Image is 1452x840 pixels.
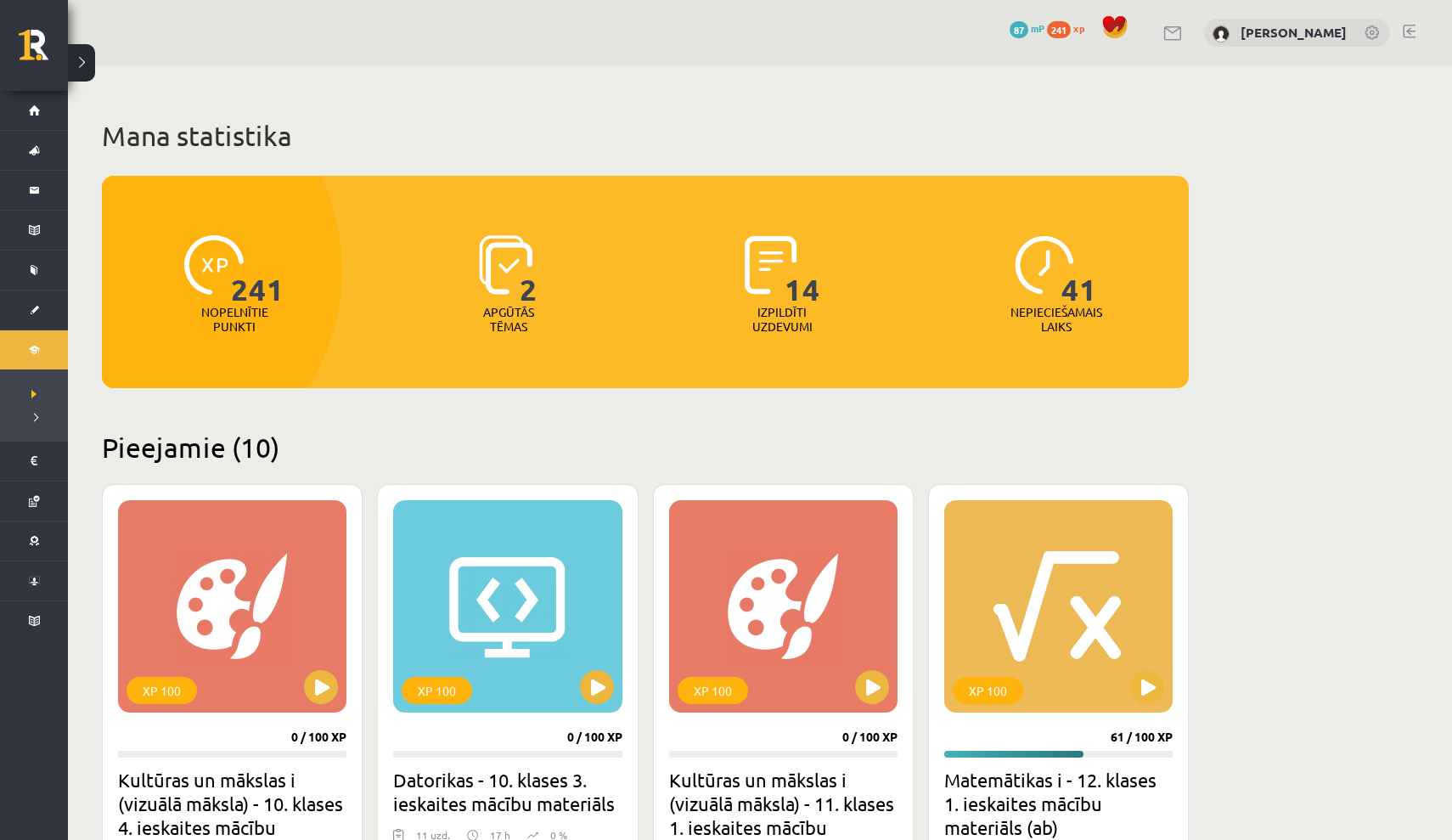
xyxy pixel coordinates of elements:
div: XP 100 [127,677,197,704]
span: 241 [1047,21,1071,38]
p: Apgūtās tēmas [476,305,542,334]
a: 241 xp [1047,21,1093,35]
span: xp [1073,21,1084,35]
span: 14 [785,235,820,305]
h2: Matemātikas i - 12. klases 1. ieskaites mācību materiāls (ab) [944,768,1173,839]
p: Izpildīti uzdevumi [749,305,815,334]
div: XP 100 [953,677,1023,704]
img: icon-completed-tasks-ad58ae20a441b2904462921112bc710f1caf180af7a3daa7317a5a94f2d26646.svg [745,235,797,295]
h1: Mana statistika [102,119,1189,153]
p: Nepieciešamais laiks [1010,305,1102,334]
img: icon-xp-0682a9bc20223a9ccc6f5883a126b849a74cddfe5390d2b41b4391c66f2066e7.svg [184,235,244,295]
img: icon-clock-7be60019b62300814b6bd22b8e044499b485619524d84068768e800edab66f18.svg [1015,235,1074,295]
p: Nopelnītie punkti [201,305,268,334]
h2: Datorikas - 10. klases 3. ieskaites mācību materiāls [393,768,622,815]
img: icon-learned-topics-4a711ccc23c960034f471b6e78daf4a3bad4a20eaf4de84257b87e66633f6470.svg [479,235,532,295]
span: 2 [520,235,537,305]
span: mP [1031,21,1044,35]
a: [PERSON_NAME] [1241,24,1347,41]
span: 41 [1061,235,1097,305]
a: Rīgas 1. Tālmācības vidusskola [19,30,68,72]
span: 87 [1010,21,1028,38]
img: Patriks Pīrs [1213,25,1230,42]
a: 87 mP [1010,21,1044,35]
div: XP 100 [402,677,472,704]
div: XP 100 [678,677,748,704]
h2: Pieejamie (10) [102,431,1189,464]
span: 241 [231,235,284,305]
